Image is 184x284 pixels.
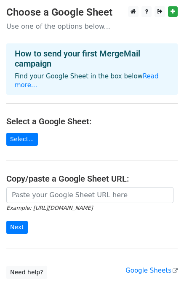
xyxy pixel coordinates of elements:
[6,221,28,234] input: Next
[15,72,159,89] a: Read more...
[6,116,178,126] h4: Select a Google Sheet:
[6,133,38,146] a: Select...
[6,266,47,279] a: Need help?
[15,48,169,69] h4: How to send your first MergeMail campaign
[6,22,178,31] p: Use one of the options below...
[6,174,178,184] h4: Copy/paste a Google Sheet URL:
[6,6,178,19] h3: Choose a Google Sheet
[125,267,178,274] a: Google Sheets
[6,187,173,203] input: Paste your Google Sheet URL here
[6,205,93,211] small: Example: [URL][DOMAIN_NAME]
[15,72,169,90] p: Find your Google Sheet in the box below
